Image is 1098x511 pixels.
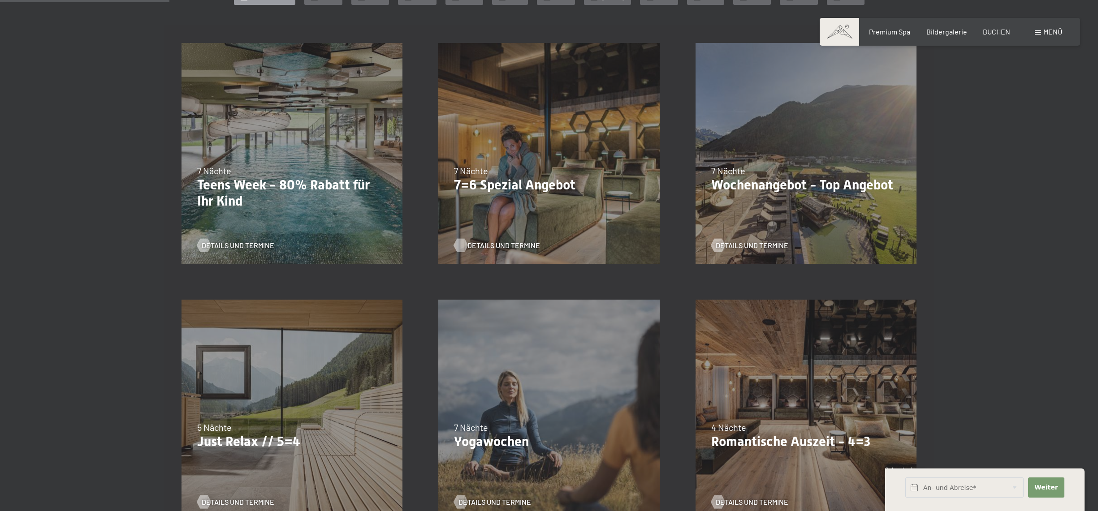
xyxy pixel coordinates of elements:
p: 7=6 Spezial Angebot [454,177,644,193]
a: Details und Termine [454,497,531,507]
span: 7 Nächte [711,165,745,176]
span: 7 Nächte [197,165,231,176]
a: Bildergalerie [926,27,967,36]
p: Yogawochen [454,434,644,450]
p: Teens Week - 80% Rabatt für Ihr Kind [197,177,387,209]
p: Just Relax // 5=4 [197,434,387,450]
span: Details und Termine [202,240,274,250]
span: 5 Nächte [197,422,232,433]
span: Details und Termine [716,497,788,507]
a: BUCHEN [983,27,1010,36]
span: Weiter [1034,483,1058,492]
span: Details und Termine [458,497,531,507]
span: Schnellanfrage [885,466,924,473]
a: Details und Termine [711,497,788,507]
a: Details und Termine [711,240,788,250]
a: Details und Termine [197,240,274,250]
span: Details und Termine [467,240,540,250]
button: Weiter [1028,477,1064,498]
span: Details und Termine [202,497,274,507]
span: 7 Nächte [454,422,488,433]
span: 4 Nächte [711,422,746,433]
a: Premium Spa [869,27,910,36]
span: 7 Nächte [454,165,488,176]
a: Details und Termine [454,240,531,250]
a: Details und Termine [197,497,274,507]
span: Details und Termine [716,240,788,250]
p: Wochenangebot - Top Angebot [711,177,901,193]
p: Romantische Auszeit - 4=3 [711,434,901,450]
span: Menü [1043,27,1062,36]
